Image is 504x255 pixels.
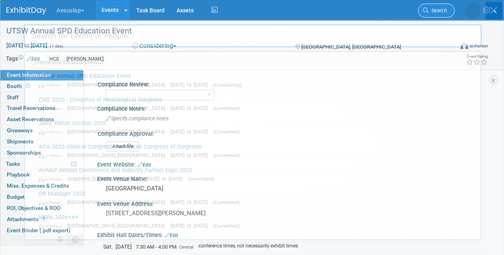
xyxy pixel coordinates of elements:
[39,106,66,111] span: In-Person
[67,152,169,158] span: [GEOGRAPHIC_DATA], [GEOGRAPHIC_DATA]
[35,139,477,163] a: ACS 2025 Clinical Congress- American Congress of Surgeons In-Person [GEOGRAPHIC_DATA], [GEOGRAPHI...
[39,177,66,182] span: In-Person
[39,129,66,135] span: In-Person
[35,210,477,233] a: HSPA 2026 In-Person [GEOGRAPHIC_DATA], [GEOGRAPHIC_DATA] [DATE] to [DATE] (Committed)
[35,186,477,210] a: OR Manager 2025 In-Person [GEOGRAPHIC_DATA], [GEOGRAPHIC_DATA] [DATE] to [DATE] (Committed)
[39,82,66,88] span: In-Person
[171,82,212,88] span: [DATE] to [DATE]
[29,52,477,69] div: Recently Viewed Events:
[213,200,240,205] span: (Committed)
[39,224,66,229] span: In-Person
[188,176,215,182] span: (Committed)
[213,223,240,229] span: (Committed)
[35,116,477,139] a: Joint Tumor Section 2025 In-Person [GEOGRAPHIC_DATA], [GEOGRAPHIC_DATA] [DATE] to [DATE] (Committed)
[67,129,169,135] span: [GEOGRAPHIC_DATA], [GEOGRAPHIC_DATA]
[67,82,169,88] span: [GEOGRAPHIC_DATA], [GEOGRAPHIC_DATA]
[35,92,477,116] a: CNS 2025 - Congress of Neurological Surgeons In-Person [GEOGRAPHIC_DATA], [GEOGRAPHIC_DATA] [DATE...
[39,153,66,158] span: In-Person
[145,176,186,182] span: [DATE] to [DATE]
[67,199,169,205] span: [GEOGRAPHIC_DATA], [GEOGRAPHIC_DATA]
[67,105,169,111] span: [GEOGRAPHIC_DATA], [GEOGRAPHIC_DATA]
[171,152,212,158] span: [DATE] to [DATE]
[213,82,241,88] span: (Considering)
[35,163,477,186] a: AHVAP Annual Conference and Industry Partner Expo 2025 In-Person Grapevine, [GEOGRAPHIC_DATA] [DA...
[213,129,240,135] span: (Committed)
[171,105,212,111] span: [DATE] to [DATE]
[67,176,144,182] span: Grapevine, [GEOGRAPHIC_DATA]
[35,69,477,92] a: UTSW Annual SPD Education Event In-Person [GEOGRAPHIC_DATA], [GEOGRAPHIC_DATA] [DATE] to [DATE] (...
[213,106,240,111] span: (Committed)
[67,223,169,229] span: [GEOGRAPHIC_DATA], [GEOGRAPHIC_DATA]
[171,129,212,135] span: [DATE] to [DATE]
[171,223,212,229] span: [DATE] to [DATE]
[171,199,212,205] span: [DATE] to [DATE]
[213,153,240,158] span: (Committed)
[39,200,66,205] span: In-Person
[24,24,482,47] input: Search for Events or People...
